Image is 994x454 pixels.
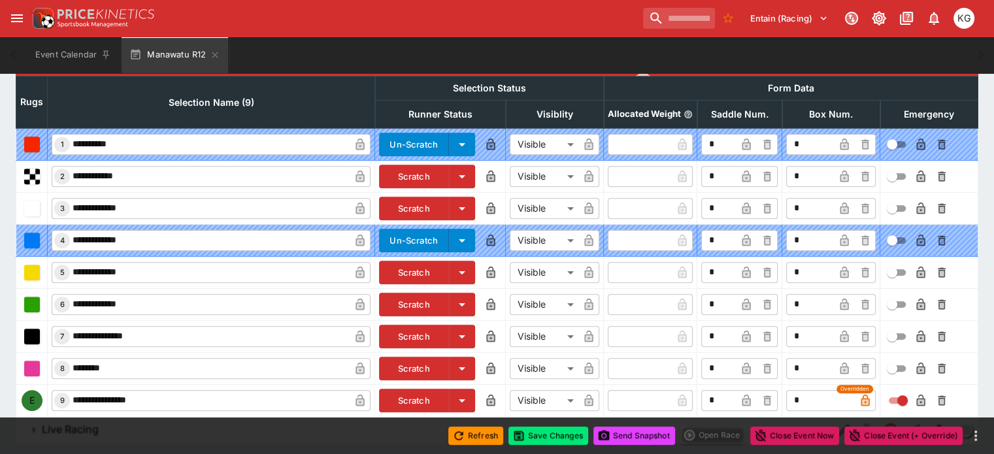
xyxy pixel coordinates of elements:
[448,427,503,445] button: Refresh
[154,95,269,110] span: Selection Name (9)
[58,300,67,309] span: 6
[604,76,978,100] th: Form Data
[510,230,578,251] div: Visible
[375,76,604,100] th: Selection Status
[950,4,978,33] button: Kevin Gutschlag
[58,172,67,181] span: 2
[742,8,836,29] button: Select Tenant
[379,229,449,252] button: Un-Scratch
[375,100,506,128] th: Runner Status
[58,268,67,277] span: 5
[782,100,880,128] th: Box Num.
[593,427,675,445] button: Send Snapshot
[379,389,449,412] button: Scratch
[16,76,48,128] th: Rugs
[926,417,952,443] a: debaf531-19c1-493f-b098-f9d76fa93c93
[953,8,974,29] div: Kevin Gutschlag
[968,428,984,444] button: more
[379,197,449,220] button: Scratch
[58,22,128,27] img: Sportsbook Management
[840,385,869,393] span: Overridden
[379,165,449,188] button: Scratch
[510,294,578,315] div: Visible
[27,37,119,73] button: Event Calendar
[880,100,978,128] th: Emergency
[680,426,745,444] div: split button
[122,37,228,73] button: Manawatu R12
[58,236,67,245] span: 4
[58,364,67,373] span: 8
[379,261,449,284] button: Scratch
[58,9,154,19] img: PriceKinetics
[379,325,449,348] button: Scratch
[684,110,693,119] button: Allocated Weight
[867,7,891,30] button: Toggle light/dark mode
[379,357,449,380] button: Scratch
[510,134,578,155] div: Visible
[510,390,578,411] div: Visible
[510,262,578,283] div: Visible
[379,133,449,156] button: Un-Scratch
[608,108,681,120] p: Allocated Weight
[22,390,42,411] div: E
[508,427,588,445] button: Save Changes
[750,427,839,445] button: Close Event Now
[5,7,29,30] button: open drawer
[58,332,67,341] span: 7
[510,166,578,187] div: Visible
[510,358,578,379] div: Visible
[840,7,863,30] button: Connected to PK
[29,5,55,31] img: PriceKinetics Logo
[58,204,67,213] span: 3
[895,7,918,30] button: Documentation
[510,198,578,219] div: Visible
[16,417,832,443] button: Live Racing
[379,293,449,316] button: Scratch
[922,7,946,30] button: Notifications
[506,100,604,128] th: Visiblity
[510,326,578,347] div: Visible
[58,396,67,405] span: 9
[718,8,738,29] button: No Bookmarks
[643,8,715,29] input: search
[844,427,963,445] button: Close Event (+ Override)
[58,140,67,149] span: 1
[697,100,782,128] th: Saddle Num.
